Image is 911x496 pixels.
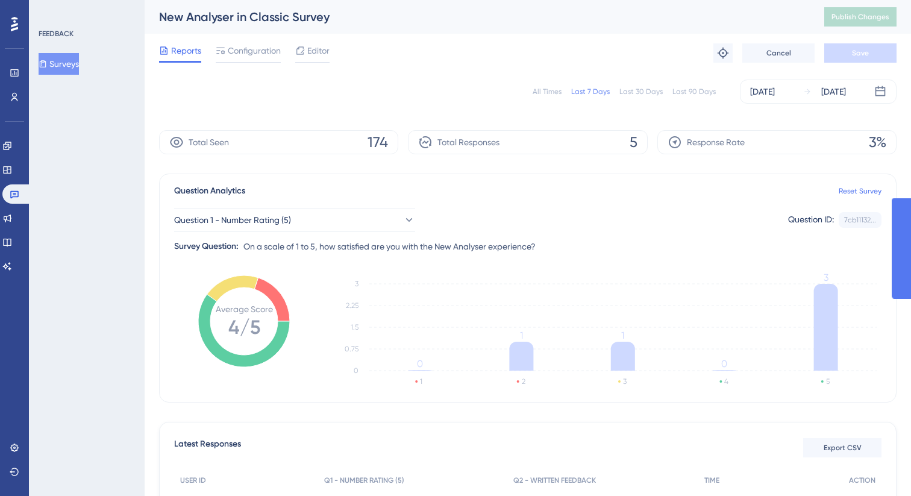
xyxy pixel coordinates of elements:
div: [DATE] [750,84,775,99]
span: ACTION [849,476,875,485]
span: Configuration [228,43,281,58]
span: Response Rate [687,135,745,149]
tspan: 3 [355,280,358,288]
span: Q2 - WRITTEN FEEDBACK [513,476,596,485]
span: On a scale of 1 to 5, how satisfied are you with the New Analyser experience? [243,239,536,254]
text: 1 [420,377,422,386]
span: Q1 - NUMBER RATING (5) [324,476,404,485]
text: 4 [724,377,728,386]
button: Publish Changes [824,7,897,27]
tspan: Average Score [216,304,273,314]
div: Last 90 Days [672,87,716,96]
div: New Analyser in Classic Survey [159,8,794,25]
tspan: 1 [621,330,624,341]
tspan: 0 [417,358,423,369]
span: Total Responses [437,135,499,149]
tspan: 0 [721,358,727,369]
span: Total Seen [189,135,229,149]
div: 7cb11132... [844,215,876,225]
span: Question 1 - Number Rating (5) [174,213,291,227]
span: Reports [171,43,201,58]
tspan: 2.25 [346,301,358,310]
div: Survey Question: [174,239,239,254]
span: 5 [630,133,637,152]
span: TIME [704,476,719,485]
button: Export CSV [803,438,881,457]
tspan: 1 [520,330,523,341]
div: [DATE] [821,84,846,99]
span: 174 [368,133,388,152]
tspan: 0.75 [345,345,358,353]
tspan: 1.5 [351,323,358,331]
div: All Times [533,87,562,96]
span: Export CSV [824,443,862,453]
div: Question ID: [788,212,834,228]
text: 3 [623,377,627,386]
tspan: 4/5 [228,316,260,339]
span: Save [852,48,869,58]
span: 3% [869,133,886,152]
tspan: 3 [824,272,828,283]
button: Save [824,43,897,63]
span: Latest Responses [174,437,241,459]
tspan: 0 [354,366,358,375]
div: Last 30 Days [619,87,663,96]
div: FEEDBACK [39,29,74,39]
div: Last 7 Days [571,87,610,96]
button: Question 1 - Number Rating (5) [174,208,415,232]
a: Reset Survey [839,186,881,196]
text: 5 [826,377,830,386]
button: Cancel [742,43,815,63]
span: Question Analytics [174,184,245,198]
button: Surveys [39,53,79,75]
span: Editor [307,43,330,58]
iframe: UserGuiding AI Assistant Launcher [860,448,897,485]
text: 2 [522,377,525,386]
span: USER ID [180,476,206,485]
span: Cancel [766,48,791,58]
span: Publish Changes [831,12,889,22]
